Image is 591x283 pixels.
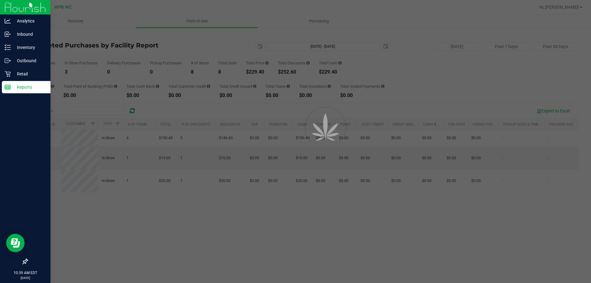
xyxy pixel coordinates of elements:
inline-svg: Analytics [5,18,11,24]
p: Inbound [11,30,48,38]
inline-svg: Retail [5,71,11,77]
iframe: Resource center [6,234,25,252]
p: Inventory [11,44,48,51]
inline-svg: Inbound [5,31,11,37]
inline-svg: Outbound [5,58,11,64]
p: Reports [11,83,48,91]
p: Retail [11,70,48,78]
inline-svg: Reports [5,84,11,90]
inline-svg: Inventory [5,44,11,51]
p: Outbound [11,57,48,64]
p: [DATE] [3,276,48,280]
p: 10:39 AM EDT [3,270,48,276]
p: Analytics [11,17,48,25]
